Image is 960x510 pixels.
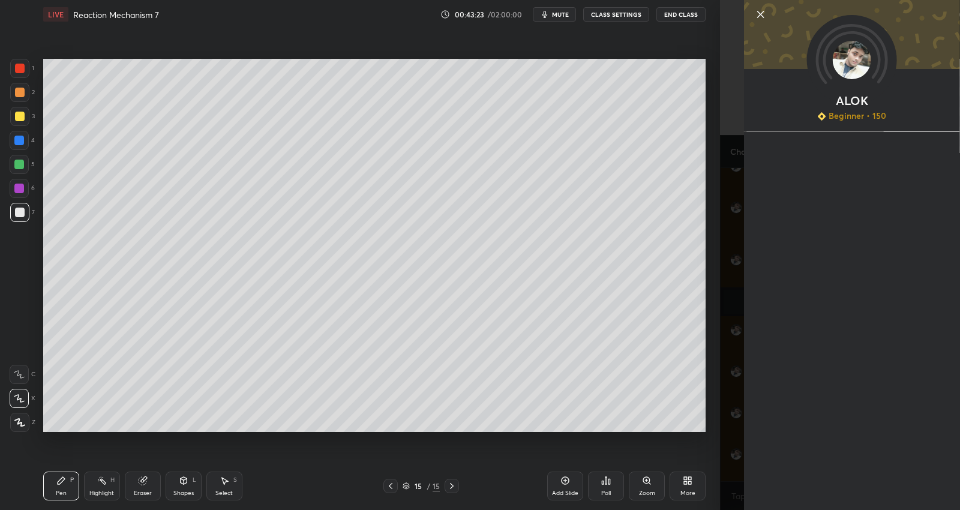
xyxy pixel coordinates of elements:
[10,59,34,78] div: 1
[10,413,35,432] div: Z
[680,490,695,496] div: More
[193,477,196,483] div: L
[10,179,35,198] div: 6
[639,490,655,496] div: Zoom
[215,490,233,496] div: Select
[70,477,74,483] div: P
[10,83,35,102] div: 2
[43,7,68,22] div: LIVE
[10,389,35,408] div: X
[10,365,35,384] div: C
[744,122,960,134] div: animation
[656,7,706,22] button: End Class
[10,131,35,150] div: 4
[412,482,424,490] div: 15
[552,10,569,19] span: mute
[10,155,35,174] div: 5
[89,490,114,496] div: Highlight
[134,490,152,496] div: Eraser
[427,482,430,490] div: /
[173,490,194,496] div: Shapes
[552,490,578,496] div: Add Slide
[73,9,159,20] h4: Reaction Mechanism 7
[10,203,35,222] div: 7
[829,110,886,121] p: Beginner • 150
[233,477,237,483] div: S
[601,490,611,496] div: Poll
[836,96,868,106] p: ALOK
[818,112,826,121] img: Learner_Badge_beginner_1_8b307cf2a0.svg
[56,490,67,496] div: Pen
[433,481,440,491] div: 15
[110,477,115,483] div: H
[10,107,35,126] div: 3
[583,7,649,22] button: CLASS SETTINGS
[833,41,871,79] img: 8bde531fbe72457481133210b67649f5.jpg
[533,7,576,22] button: mute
